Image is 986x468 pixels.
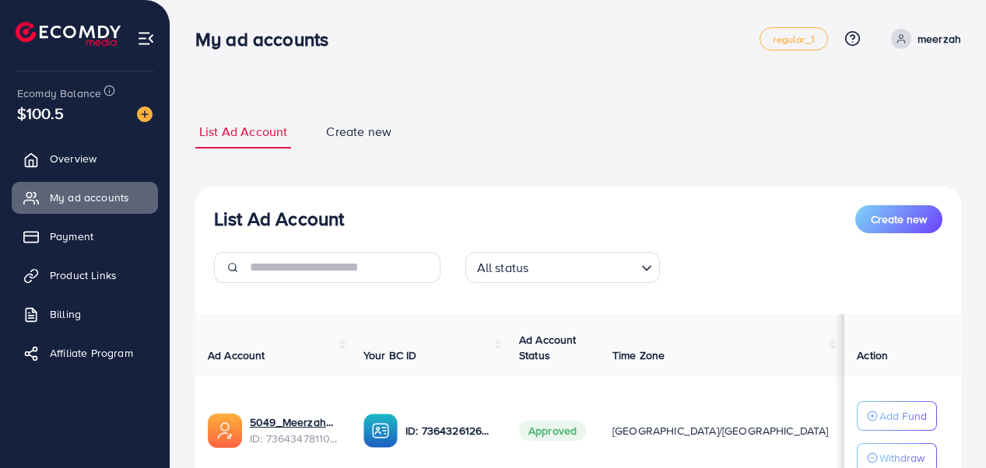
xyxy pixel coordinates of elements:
[857,348,888,363] span: Action
[326,123,391,141] span: Create new
[363,414,398,448] img: ic-ba-acc.ded83a64.svg
[12,221,158,252] a: Payment
[855,205,942,233] button: Create new
[885,29,961,49] a: meerzah
[918,30,961,48] p: meerzah
[12,182,158,213] a: My ad accounts
[208,348,265,363] span: Ad Account
[519,332,577,363] span: Ad Account Status
[12,337,158,368] a: Affiliate Program
[519,421,586,441] span: Approved
[920,398,974,456] iframe: Chat
[871,211,927,227] span: Create new
[50,267,117,283] span: Product Links
[50,190,129,205] span: My ad accounts
[250,414,339,446] div: <span class='underline'>5049_Meerzah_1714645851425</span></br>7364347811019735056
[208,414,242,448] img: ic-ads-acc.e4c84228.svg
[533,253,634,279] input: Search for option
[50,345,133,361] span: Affiliate Program
[199,123,287,141] span: List Ad Account
[879,449,925,467] p: Withdraw
[465,252,660,283] div: Search for option
[12,143,158,174] a: Overview
[17,102,64,124] span: $100.5
[17,86,101,101] span: Ecomdy Balance
[50,306,81,322] span: Billing
[474,257,532,279] span: All status
[50,151,96,166] span: Overview
[760,27,827,51] a: regular_1
[879,407,927,425] p: Add Fund
[250,414,339,430] a: 5049_Meerzah_1714645851425
[612,423,829,438] span: [GEOGRAPHIC_DATA]/[GEOGRAPHIC_DATA]
[405,421,494,440] p: ID: 7364326126497431569
[137,107,153,122] img: image
[137,30,155,47] img: menu
[12,299,158,330] a: Billing
[857,401,937,431] button: Add Fund
[12,260,158,291] a: Product Links
[195,28,341,51] h3: My ad accounts
[612,348,665,363] span: Time Zone
[50,229,93,244] span: Payment
[250,431,339,446] span: ID: 7364347811019735056
[214,208,344,230] h3: List Ad Account
[773,34,814,44] span: regular_1
[16,22,121,46] img: logo
[363,348,417,363] span: Your BC ID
